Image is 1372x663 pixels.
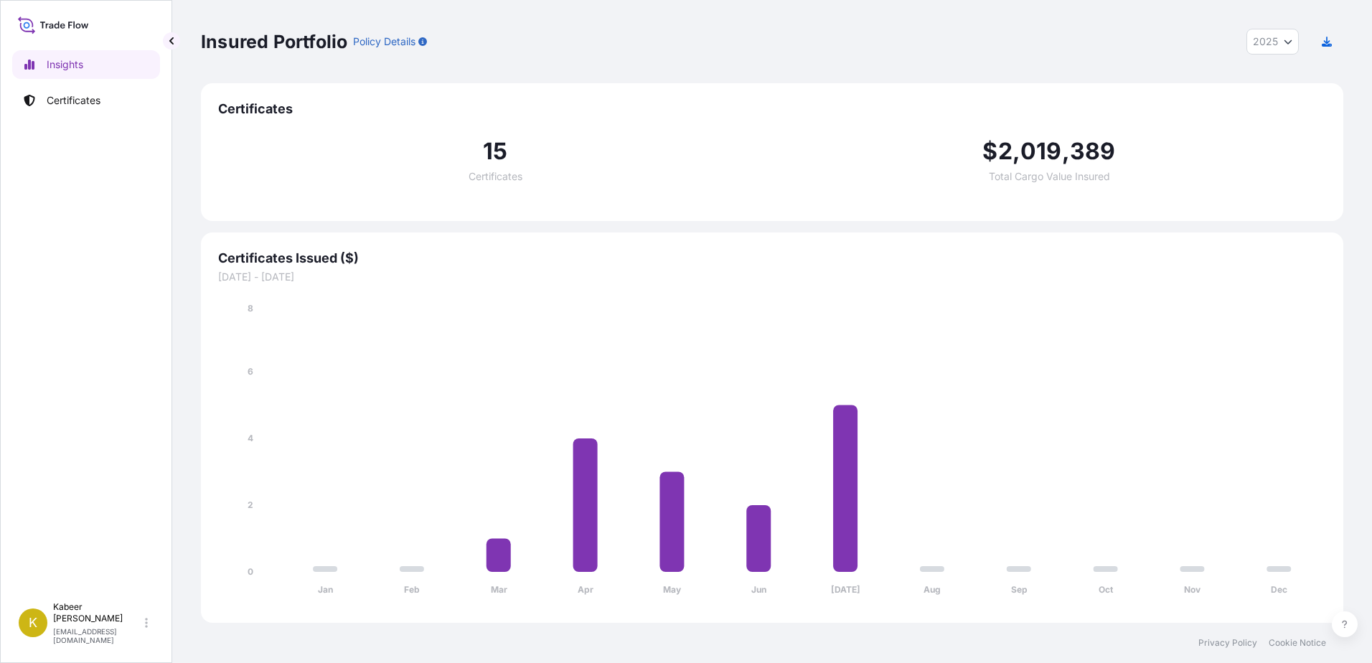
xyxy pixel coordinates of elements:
p: Policy Details [353,34,415,49]
tspan: Oct [1099,584,1114,595]
span: 389 [1070,140,1116,163]
span: 2025 [1253,34,1278,49]
tspan: Mar [491,584,507,595]
tspan: 0 [248,566,253,577]
p: Insights [47,57,83,72]
button: Year Selector [1246,29,1299,55]
a: Insights [12,50,160,79]
tspan: 8 [248,303,253,314]
tspan: 4 [248,433,253,443]
tspan: 6 [248,366,253,377]
tspan: May [663,584,682,595]
p: Certificates [47,93,100,108]
p: Insured Portfolio [201,30,347,53]
a: Cookie Notice [1269,637,1326,649]
span: Certificates [218,100,1326,118]
tspan: Sep [1011,584,1028,595]
span: Certificates Issued ($) [218,250,1326,267]
span: 15 [483,140,507,163]
tspan: Aug [924,584,941,595]
tspan: Dec [1271,584,1287,595]
tspan: [DATE] [831,584,860,595]
span: Certificates [469,171,522,182]
a: Privacy Policy [1198,637,1257,649]
span: $ [982,140,997,163]
span: K [29,616,37,630]
span: 019 [1020,140,1062,163]
p: [EMAIL_ADDRESS][DOMAIN_NAME] [53,627,142,644]
a: Certificates [12,86,160,115]
span: , [1062,140,1070,163]
span: , [1012,140,1020,163]
span: Total Cargo Value Insured [989,171,1110,182]
tspan: Jun [751,584,766,595]
tspan: Feb [404,584,420,595]
tspan: Nov [1184,584,1201,595]
span: [DATE] - [DATE] [218,270,1326,284]
tspan: 2 [248,499,253,510]
tspan: Apr [578,584,593,595]
p: Kabeer [PERSON_NAME] [53,601,142,624]
tspan: Jan [318,584,333,595]
span: 2 [998,140,1012,163]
